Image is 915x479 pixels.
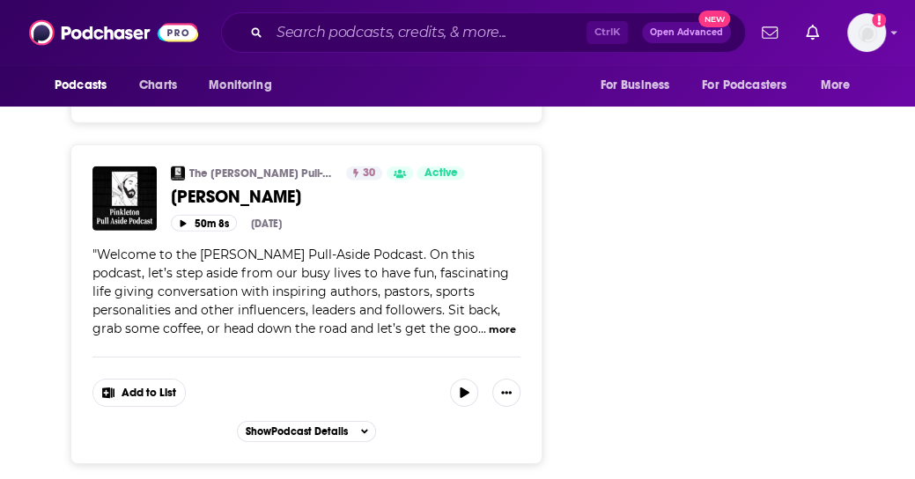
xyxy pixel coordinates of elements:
img: Podchaser - Follow, Share and Rate Podcasts [29,16,198,49]
span: " [92,247,509,336]
svg: Add a profile image [872,13,886,27]
span: For Business [600,73,669,98]
span: ... [478,321,486,336]
button: more [489,322,516,337]
span: New [698,11,730,27]
a: Active [417,166,464,181]
button: Show profile menu [847,13,886,52]
button: open menu [42,69,129,102]
span: 30 [363,165,375,182]
span: For Podcasters [702,73,786,98]
button: ShowPodcast Details [237,421,376,442]
span: Monitoring [209,73,271,98]
button: open menu [808,69,873,102]
span: Active [424,165,457,182]
button: Show More Button [93,380,185,406]
a: Charts [128,69,188,102]
span: Open Advanced [650,28,723,37]
div: Search podcasts, credits, & more... [221,12,746,53]
a: Show notifications dropdown [799,18,826,48]
button: open menu [690,69,812,102]
a: The [PERSON_NAME] Pull-Aside Podcast [189,166,335,181]
input: Search podcasts, credits, & more... [269,18,587,47]
button: open menu [196,69,294,102]
span: Welcome to the [PERSON_NAME] Pull-Aside Podcast. On this podcast, let’s step aside from our busy ... [92,247,509,336]
span: Charts [139,73,177,98]
span: More [821,73,851,98]
span: Add to List [122,387,176,400]
span: Logged in as WPubPR1 [847,13,886,52]
div: [DATE] [251,217,282,230]
button: Open AdvancedNew [642,22,731,43]
a: [PERSON_NAME] [171,186,520,208]
img: The Pinkleton Pull-Aside Podcast [171,166,185,181]
button: 50m 8s [171,215,237,232]
span: Podcasts [55,73,107,98]
a: Show notifications dropdown [755,18,785,48]
span: [PERSON_NAME] [171,186,301,208]
button: open menu [587,69,691,102]
img: Kyle Idleman [92,166,157,231]
button: Show More Button [492,379,520,407]
img: User Profile [847,13,886,52]
span: Ctrl K [587,21,628,44]
span: Show Podcast Details [245,425,347,438]
a: 30 [346,166,382,181]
